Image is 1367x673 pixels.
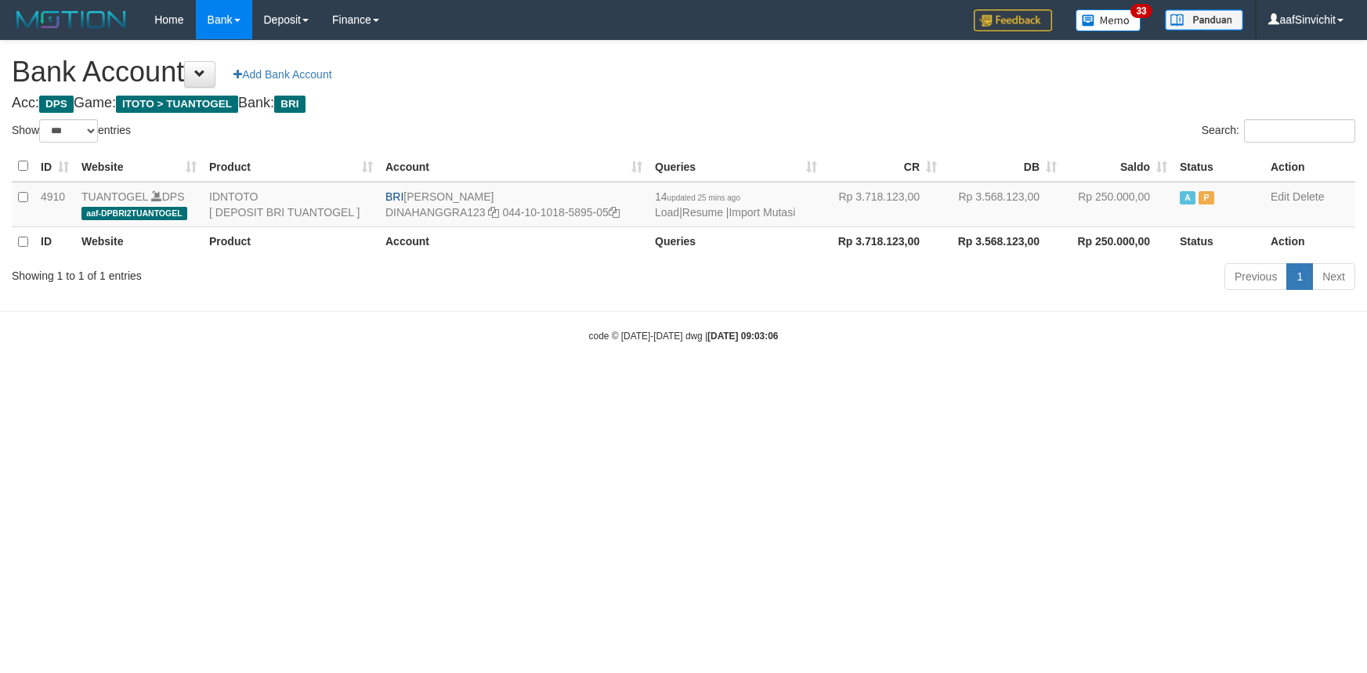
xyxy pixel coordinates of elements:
[12,8,131,31] img: MOTION_logo.png
[379,182,649,227] td: [PERSON_NAME] 044-10-1018-5895-05
[649,226,823,257] th: Queries
[649,151,823,182] th: Queries: activate to sort column ascending
[1286,263,1313,290] a: 1
[823,182,943,227] td: Rp 3.718.123,00
[682,206,723,219] a: Resume
[379,226,649,257] th: Account
[667,194,740,202] span: updated 25 mins ago
[974,9,1052,31] img: Feedback.jpg
[39,119,98,143] select: Showentries
[39,96,74,113] span: DPS
[1271,190,1289,203] a: Edit
[274,96,305,113] span: BRI
[81,190,148,203] a: TUANTOGEL
[1165,9,1243,31] img: panduan.png
[1180,191,1195,204] span: Active
[1264,151,1355,182] th: Action
[203,151,379,182] th: Product: activate to sort column ascending
[385,190,403,203] span: BRI
[655,206,679,219] a: Load
[203,226,379,257] th: Product
[1076,9,1141,31] img: Button%20Memo.svg
[609,206,620,219] a: Copy 044101018589505 to clipboard
[1312,263,1355,290] a: Next
[223,61,342,88] a: Add Bank Account
[655,190,795,219] span: | |
[75,151,203,182] th: Website: activate to sort column ascending
[823,151,943,182] th: CR: activate to sort column ascending
[81,207,187,220] span: aaf-DPBRI2TUANTOGEL
[1130,4,1152,18] span: 33
[203,182,379,227] td: IDNTOTO [ DEPOSIT BRI TUANTOGEL ]
[1063,226,1174,257] th: Rp 250.000,00
[34,182,75,227] td: 4910
[1244,119,1355,143] input: Search:
[1199,191,1214,204] span: Paused
[34,151,75,182] th: ID: activate to sort column ascending
[1224,263,1287,290] a: Previous
[75,226,203,257] th: Website
[589,331,779,342] small: code © [DATE]-[DATE] dwg |
[823,226,943,257] th: Rp 3.718.123,00
[1063,151,1174,182] th: Saldo: activate to sort column ascending
[729,206,795,219] a: Import Mutasi
[943,182,1063,227] td: Rp 3.568.123,00
[488,206,499,219] a: Copy DINAHANGGRA123 to clipboard
[943,151,1063,182] th: DB: activate to sort column ascending
[1174,226,1264,257] th: Status
[12,56,1355,88] h1: Bank Account
[707,331,778,342] strong: [DATE] 09:03:06
[116,96,238,113] span: ITOTO > TUANTOGEL
[12,96,1355,111] h4: Acc: Game: Bank:
[1174,151,1264,182] th: Status
[379,151,649,182] th: Account: activate to sort column ascending
[385,206,486,219] a: DINAHANGGRA123
[1293,190,1324,203] a: Delete
[655,190,740,203] span: 14
[34,226,75,257] th: ID
[1063,182,1174,227] td: Rp 250.000,00
[12,262,558,284] div: Showing 1 to 1 of 1 entries
[1202,119,1355,143] label: Search:
[12,119,131,143] label: Show entries
[75,182,203,227] td: DPS
[1264,226,1355,257] th: Action
[943,226,1063,257] th: Rp 3.568.123,00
